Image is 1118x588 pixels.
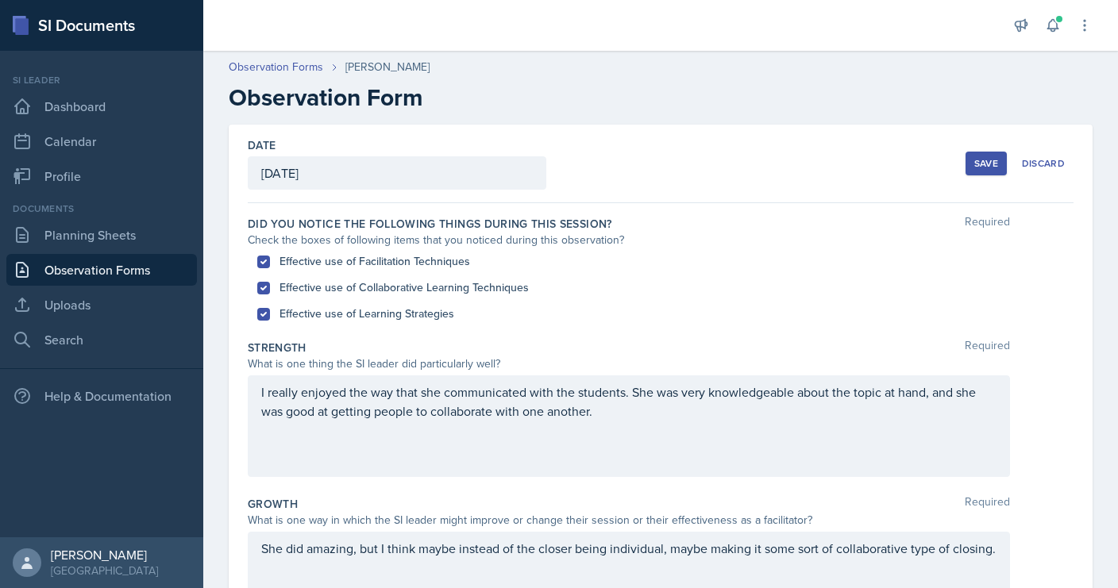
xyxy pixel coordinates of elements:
[51,547,158,563] div: [PERSON_NAME]
[6,90,197,122] a: Dashboard
[6,380,197,412] div: Help & Documentation
[248,232,1010,248] div: Check the boxes of following items that you noticed during this observation?
[1013,152,1074,175] button: Discard
[965,496,1010,512] span: Required
[51,563,158,578] div: [GEOGRAPHIC_DATA]
[6,219,197,251] a: Planning Sheets
[6,73,197,87] div: Si leader
[6,289,197,321] a: Uploads
[229,83,1093,112] h2: Observation Form
[261,382,997,421] p: I really enjoyed the way that she communicated with the students. She was very knowledgeable abou...
[248,216,612,232] label: Did you notice the following things during this session?
[966,152,1007,175] button: Save
[965,216,1010,232] span: Required
[6,125,197,157] a: Calendar
[279,279,529,296] label: Effective use of Collaborative Learning Techniques
[6,160,197,192] a: Profile
[279,306,454,322] label: Effective use of Learning Strategies
[965,340,1010,355] span: Required
[6,254,197,286] a: Observation Forms
[248,496,298,512] label: Growth
[248,512,1010,528] div: What is one way in which the SI leader might improve or change their session or their effectivene...
[1022,157,1065,170] div: Discard
[345,59,430,75] div: [PERSON_NAME]
[974,157,998,170] div: Save
[248,340,306,355] label: Strength
[279,253,470,270] label: Effective use of Facilitation Techniques
[6,202,197,216] div: Documents
[229,59,323,75] a: Observation Forms
[261,539,997,558] p: She did amazing, but I think maybe instead of the closer being individual, maybe making it some s...
[6,324,197,355] a: Search
[248,355,1010,372] div: What is one thing the SI leader did particularly well?
[248,137,276,153] label: Date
